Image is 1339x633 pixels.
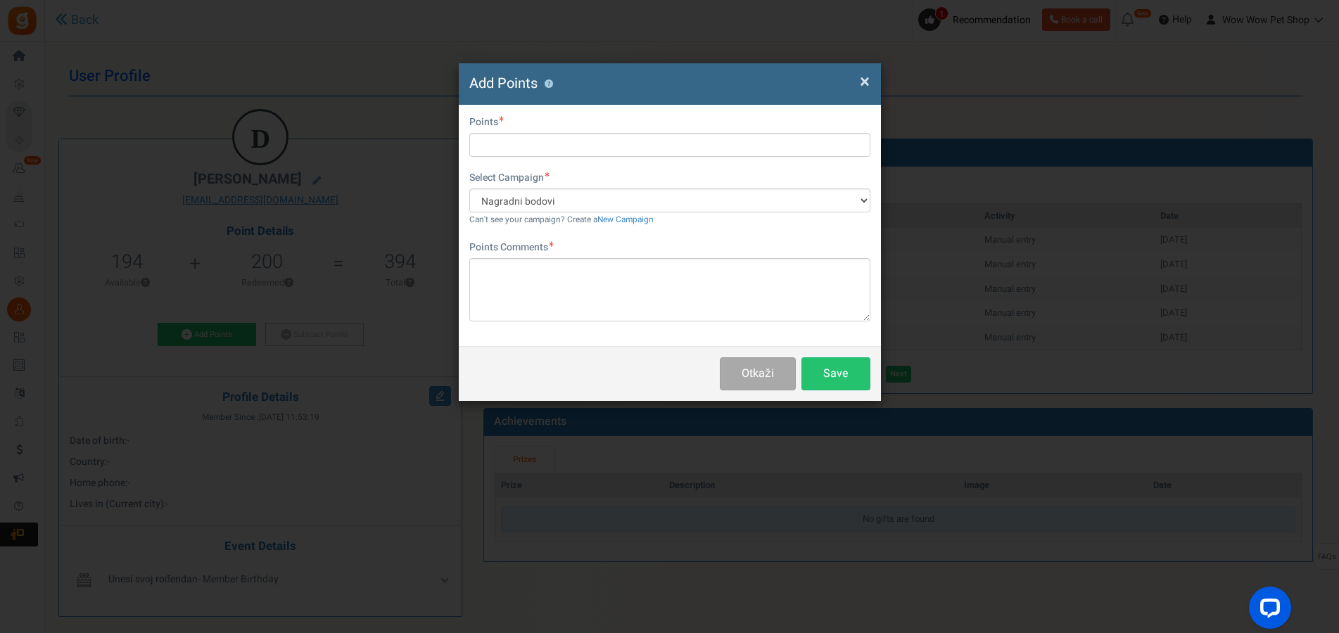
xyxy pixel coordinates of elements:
a: New Campaign [597,214,654,226]
small: Can't see your campaign? Create a [469,214,654,226]
span: Add Points [469,73,538,94]
span: × [860,68,870,95]
label: Select Campaign [469,171,550,185]
button: Save [801,357,870,390]
label: Points [469,115,504,129]
button: ? [545,79,554,89]
label: Points Comments [469,241,554,255]
button: Otkaži [720,357,795,390]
